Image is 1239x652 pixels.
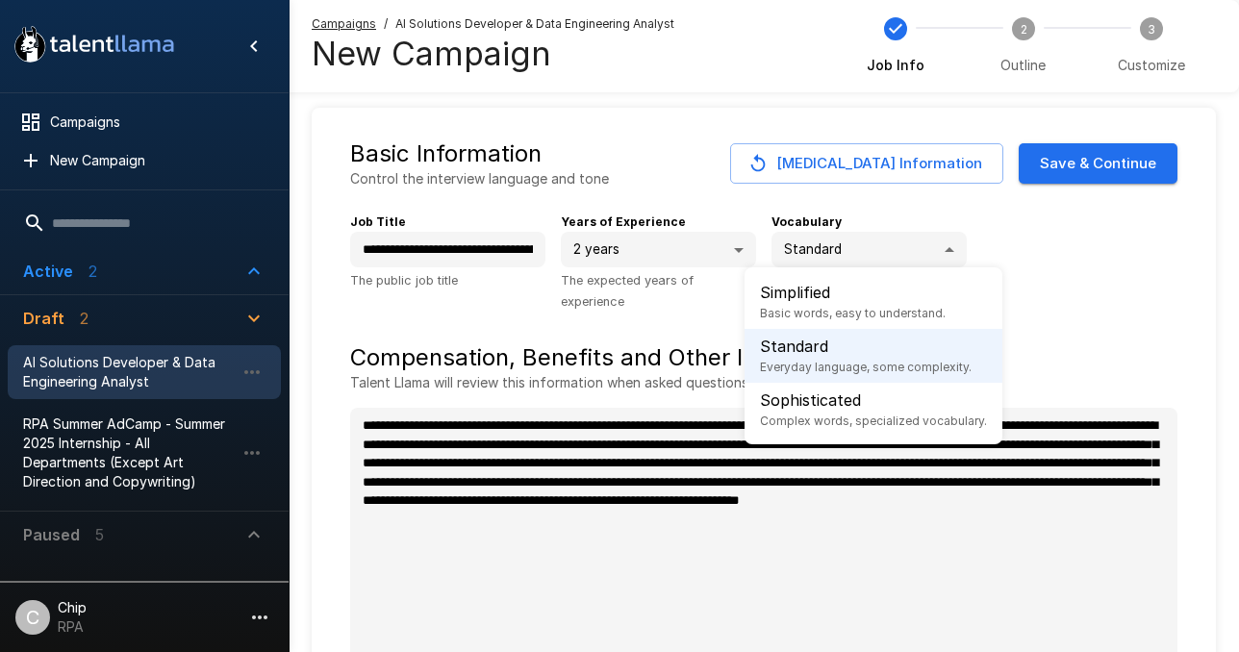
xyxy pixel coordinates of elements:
p: Simplified [760,281,946,304]
span: Basic words, easy to understand. [760,304,946,323]
span: Everyday language, some complexity. [760,358,972,377]
p: Sophisticated [760,389,987,412]
p: Standard [760,335,972,358]
span: Complex words, specialized vocabulary. [760,412,987,431]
